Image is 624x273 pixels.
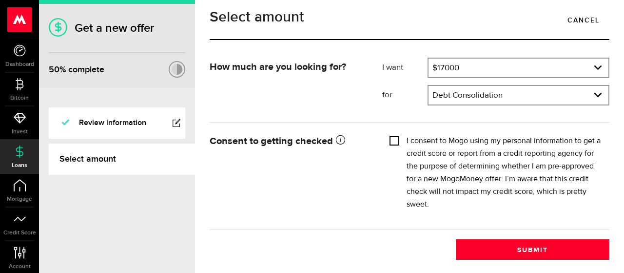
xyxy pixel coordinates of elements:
label: I consent to Mogo using my personal information to get a credit score or report from a credit rep... [407,135,602,211]
span: 50 [49,64,59,75]
strong: Consent to getting checked [210,136,345,146]
a: expand select [429,59,608,77]
label: I want [382,62,428,74]
button: Submit [456,239,609,260]
strong: How much are you looking for? [210,62,346,72]
a: Cancel [558,10,609,30]
a: Select amount [49,144,195,175]
a: Review information [49,107,185,139]
label: for [382,89,428,101]
a: expand select [429,86,608,105]
h1: Select amount [210,10,609,24]
h1: Get a new offer [49,21,185,35]
div: % complete [49,61,104,79]
input: I consent to Mogo using my personal information to get a credit score or report from a credit rep... [390,135,399,145]
button: Open LiveChat chat widget [8,4,37,33]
